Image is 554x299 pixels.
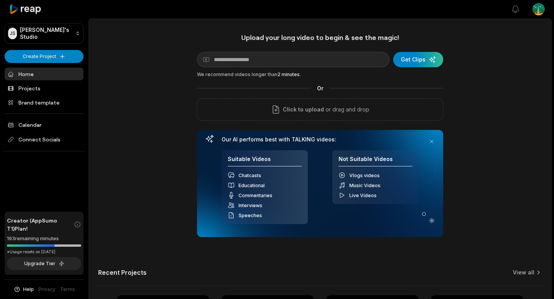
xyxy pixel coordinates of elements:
span: Click to upload [283,105,324,114]
span: Chatcasts [239,173,261,178]
a: Calendar [5,118,83,131]
h3: Our AI performs best with TALKING videos: [222,136,419,143]
p: or drag and drop [324,105,369,114]
span: Connect Socials [5,133,83,146]
div: 193 remaining minutes [7,235,81,243]
div: JS [8,28,17,39]
a: Brand template [5,96,83,109]
span: Music Videos [349,183,380,188]
button: Create Project [5,50,83,63]
span: Interviews [239,203,262,208]
span: Live Videos [349,193,377,198]
p: [PERSON_NAME]'s Studio [20,27,72,40]
span: Creator (AppSumo T1) Plan! [7,216,74,233]
span: Commentaries [239,193,272,198]
h4: Suitable Videos [228,156,302,167]
span: Help [23,286,34,293]
button: Help [13,286,34,293]
span: Vlogs videos [349,173,380,178]
div: We recommend videos longer than . [197,71,443,78]
span: Educational [239,183,265,188]
h4: Not Suitable Videos [339,156,412,167]
a: Terms [60,286,75,293]
span: 2 minutes [277,71,300,77]
a: View all [513,269,534,276]
button: Get Clips [393,52,443,67]
a: Home [5,68,83,80]
span: Or [311,84,330,92]
div: *Usage resets on [DATE] [7,249,81,255]
a: Privacy [38,286,55,293]
button: Upgrade Tier [7,257,81,270]
h2: Recent Projects [98,269,147,276]
a: Projects [5,82,83,95]
h1: Upload your long video to begin & see the magic! [197,33,443,42]
span: Speeches [239,213,262,218]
